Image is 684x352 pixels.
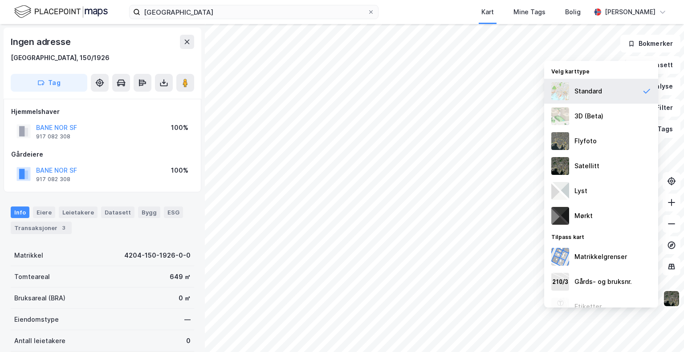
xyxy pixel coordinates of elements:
[574,136,597,146] div: Flyfoto
[620,35,680,53] button: Bokmerker
[14,336,65,346] div: Antall leietakere
[171,122,188,133] div: 100%
[551,207,569,225] img: nCdM7BzjoCAAAAAElFTkSuQmCC
[11,206,29,218] div: Info
[164,206,183,218] div: ESG
[59,223,68,232] div: 3
[36,176,70,183] div: 917 082 308
[605,7,655,17] div: [PERSON_NAME]
[11,74,87,92] button: Tag
[551,182,569,200] img: luj3wr1y2y3+OchiMxRmMxRlscgabnMEmZ7DJGWxyBpucwSZnsMkZbHIGm5zBJmewyRlscgabnMEmZ7DJGWxyBpucwSZnsMkZ...
[33,206,55,218] div: Eiere
[184,314,191,325] div: —
[551,273,569,291] img: cadastreKeys.547ab17ec502f5a4ef2b.jpeg
[639,309,684,352] iframe: Chat Widget
[551,107,569,125] img: Z
[551,132,569,150] img: Z
[551,298,569,316] img: Z
[171,165,188,176] div: 100%
[36,133,70,140] div: 917 082 308
[11,106,194,117] div: Hjemmelshaver
[186,336,191,346] div: 0
[170,271,191,282] div: 649 ㎡
[14,4,108,20] img: logo.f888ab2527a4732fd821a326f86c7f29.svg
[14,293,65,303] div: Bruksareal (BRA)
[574,161,599,171] div: Satellitt
[14,314,59,325] div: Eiendomstype
[179,293,191,303] div: 0 ㎡
[59,206,98,218] div: Leietakere
[138,206,160,218] div: Bygg
[574,276,632,287] div: Gårds- og bruksnr.
[140,5,367,19] input: Søk på adresse, matrikkel, gårdeiere, leietakere eller personer
[565,7,581,17] div: Bolig
[551,82,569,100] img: Z
[574,186,587,196] div: Lyst
[11,53,110,63] div: [GEOGRAPHIC_DATA], 150/1926
[11,222,72,234] div: Transaksjoner
[544,63,658,79] div: Velg karttype
[101,206,134,218] div: Datasett
[513,7,546,17] div: Mine Tags
[11,35,72,49] div: Ingen adresse
[574,86,602,97] div: Standard
[663,290,680,307] img: 9k=
[14,250,43,261] div: Matrikkel
[551,248,569,266] img: cadastreBorders.cfe08de4b5ddd52a10de.jpeg
[638,99,680,117] button: Filter
[11,149,194,160] div: Gårdeiere
[639,309,684,352] div: Kontrollprogram for chat
[574,210,593,221] div: Mørkt
[551,157,569,175] img: 9k=
[574,301,602,312] div: Etiketter
[14,271,50,282] div: Tomteareal
[481,7,494,17] div: Kart
[574,111,603,121] div: 3D (Beta)
[626,56,680,74] button: Datasett
[639,120,680,138] button: Tags
[544,228,658,244] div: Tilpass kart
[574,251,627,262] div: Matrikkelgrenser
[124,250,191,261] div: 4204-150-1926-0-0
